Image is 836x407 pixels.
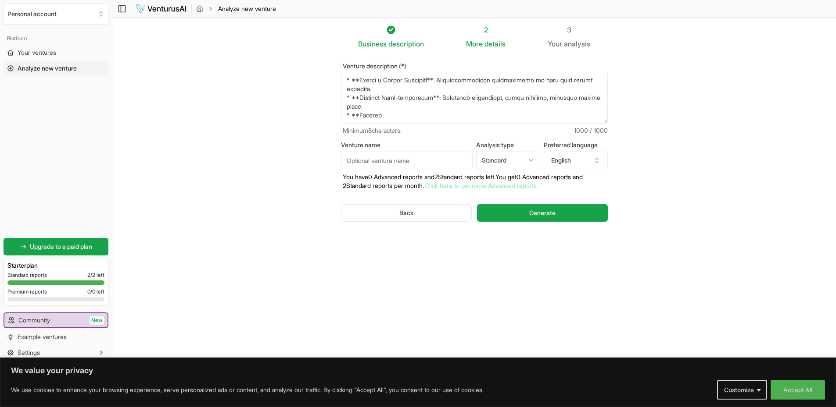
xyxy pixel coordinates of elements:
span: details [484,39,506,48]
span: Settings [18,348,40,357]
textarea: Lor ipsumdo sit am consecte adipi elitse d eiusmod, temporinci utlaboreet doloremagn ali enimadmi... [341,72,608,124]
span: Premium reports [7,288,47,295]
span: description [388,39,424,48]
div: 3 [548,25,590,35]
label: Analysis type [476,142,540,148]
input: Optional venture name [341,152,473,169]
a: Click here to get more Advanced reports. [425,182,538,189]
button: Generate [477,204,607,222]
a: Example ventures [4,330,108,344]
span: Your [548,39,562,49]
span: 1000 / 1000 [574,126,608,135]
a: Your ventures [4,46,108,60]
span: 2 / 2 left [87,272,104,279]
div: 2 [466,25,506,35]
button: Select an organization [4,4,108,25]
span: analysis [564,39,590,48]
button: Accept All [771,380,825,400]
label: Venture description (*) [341,63,608,69]
span: New [90,316,104,325]
div: Platform [4,32,108,46]
a: CommunityNew [4,313,108,327]
span: Upgrade to a paid plan [30,242,92,251]
a: Upgrade to a paid plan [4,238,108,255]
span: Business [358,39,387,49]
label: Preferred language [544,142,608,148]
button: English [544,152,608,169]
label: Venture name [341,142,473,148]
span: More [466,39,483,49]
span: Analyze new venture [18,64,77,73]
button: Settings [4,346,108,360]
a: Analyze new venture [4,61,108,75]
span: Standard reports [7,272,47,279]
button: Customize [717,380,767,400]
span: Analyze new venture [218,4,276,13]
span: Minimum 8 characters. [343,126,402,135]
p: We use cookies to enhance your browsing experience, serve personalized ads or content, and analyz... [11,385,484,395]
nav: breadcrumb [196,4,276,13]
img: logo [136,4,187,14]
span: 0 / 0 left [87,288,104,295]
p: You have 0 Advanced reports and 2 Standard reports left. Y ou get 0 Advanced reports and 2 Standa... [341,173,608,190]
span: Example ventures [18,333,67,341]
button: Back [341,204,472,222]
p: We value your privacy [11,365,825,376]
h3: Starter plan [7,261,104,270]
span: Your ventures [18,48,56,57]
span: Generate [529,209,556,217]
span: Community [18,316,50,325]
